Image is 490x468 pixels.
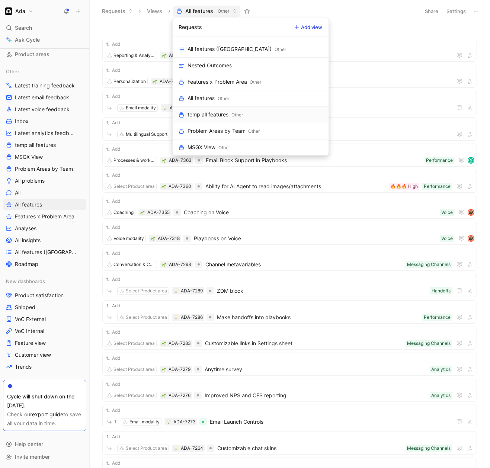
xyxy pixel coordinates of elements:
div: Problem Areas by Team [188,126,246,135]
div: Other [275,46,286,53]
div: AI-generated to verify [188,28,241,37]
a: All features ([GEOGRAPHIC_DATA])Other [173,41,329,58]
div: Other [218,144,230,151]
div: Other [218,95,229,102]
div: Features x Problem Area [188,77,247,86]
a: MSGX ViewOther [173,140,329,156]
div: Other [231,111,243,119]
div: Nested Outcomes [188,61,232,70]
a: All featuresOther [173,90,329,107]
a: Features x Problem AreaOther [173,74,329,90]
button: Add view [291,22,326,32]
div: temp all features [188,110,228,119]
div: Other [250,78,262,86]
div: Requests [179,23,202,32]
div: All features [188,94,215,103]
a: Nested Outcomes [173,58,329,74]
div: All features ([GEOGRAPHIC_DATA]) [188,45,272,54]
div: Other [249,128,260,135]
div: MSGX View [188,143,215,152]
a: temp all featuresOther [173,107,329,123]
a: Problem Areas by TeamOther [173,123,329,140]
